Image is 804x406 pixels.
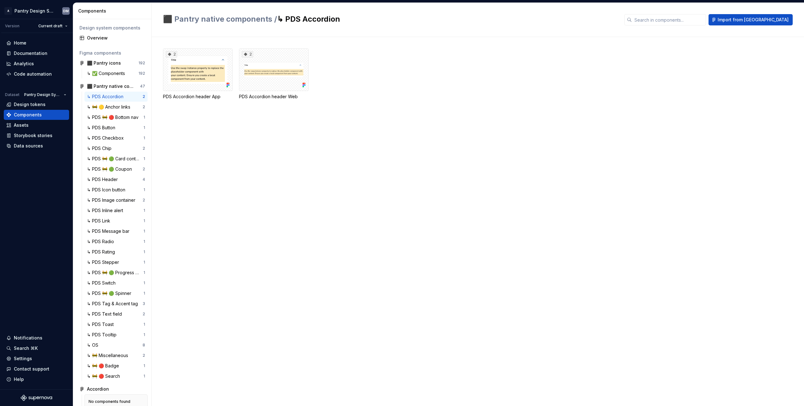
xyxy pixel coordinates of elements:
[4,59,69,69] a: Analytics
[87,135,126,141] div: ↳ PDS Checkbox
[4,69,69,79] a: Code automation
[87,197,138,203] div: ↳ PDS Image container
[84,288,148,298] a: ↳ PDS 🚧 🟢 Spinner1
[87,352,131,359] div: ↳ 🚧 Miscellaneous
[14,40,26,46] div: Home
[38,24,62,29] span: Current draft
[78,8,149,14] div: Components
[84,330,148,340] a: ↳ PDS Tooltip1
[163,48,233,100] div: 2PDS Accordion header App
[144,260,145,265] div: 1
[4,374,69,384] button: Help
[166,51,177,57] div: 2
[87,321,116,328] div: ↳ PDS Toast
[143,167,145,172] div: 2
[84,92,148,102] a: ↳ PDS Accordion2
[84,268,148,278] a: ↳ PDS 🚧 🟢 Progress Bar1
[163,93,233,100] div: PDS Accordion header App
[87,218,113,224] div: ↳ PDS Link
[139,71,145,76] div: 192
[87,332,119,338] div: ↳ PDS Tooltip
[163,14,277,24] span: ⬛️ Pantry native components /
[143,312,145,317] div: 2
[4,131,69,141] a: Storybook stories
[87,270,144,276] div: ↳ PDS 🚧 🟢 Progress Bar
[84,123,148,133] a: ↳ PDS Button1
[84,278,148,288] a: ↳ PDS Switch1
[144,291,145,296] div: 1
[87,290,134,296] div: ↳ PDS 🚧 🟢 Spinner
[77,384,148,394] a: Accordion
[143,177,145,182] div: 4
[87,83,134,89] div: ⬛️ Pantry native components
[87,176,120,183] div: ↳ PDS Header
[87,70,128,77] div: ↳ ✅ Components
[143,146,145,151] div: 2
[79,50,145,56] div: Figma components
[139,61,145,66] div: 192
[14,366,49,372] div: Contact support
[14,50,47,56] div: Documentation
[87,249,117,255] div: ↳ PDS Rating
[144,229,145,234] div: 1
[1,4,72,18] button: APantry Design SystemDM
[144,270,145,275] div: 1
[87,187,128,193] div: ↳ PDS Icon button
[84,206,148,216] a: ↳ PDS Inline alert1
[144,218,145,223] div: 1
[87,145,114,152] div: ↳ PDS Chip
[87,238,117,245] div: ↳ PDS Radio
[4,7,12,15] div: A
[84,319,148,329] a: ↳ PDS Toast1
[14,71,52,77] div: Code automation
[4,364,69,374] button: Contact support
[14,335,42,341] div: Notifications
[239,93,309,100] div: PDS Accordion header Web
[35,22,70,30] button: Current draft
[140,84,145,89] div: 47
[84,143,148,153] a: ↳ PDS Chip2
[87,93,126,100] div: ↳ PDS Accordion
[144,239,145,244] div: 1
[84,371,148,381] a: ↳ 🚧 🔴 Search1
[14,122,29,128] div: Assets
[87,363,122,369] div: ↳ 🚧 🔴 Badge
[4,110,69,120] a: Components
[143,301,145,306] div: 3
[87,228,132,234] div: ↳ PDS Message bar
[87,207,126,214] div: ↳ PDS Inline alert
[84,185,148,195] a: ↳ PDS Icon button1
[87,386,109,392] div: Accordion
[4,333,69,343] button: Notifications
[144,322,145,327] div: 1
[84,102,148,112] a: ↳ 🚧 🟡 Anchor links2
[87,373,122,379] div: ↳ 🚧 🔴 Search
[87,342,101,348] div: ↳ OS
[144,374,145,379] div: 1
[84,195,148,205] a: ↳ PDS Image container2
[84,309,148,319] a: ↳ PDS Text field2
[143,353,145,358] div: 2
[84,247,148,257] a: ↳ PDS Rating1
[21,395,52,401] svg: Supernova Logo
[4,354,69,364] a: Settings
[144,136,145,141] div: 1
[87,114,141,120] div: ↳ PDS 🚧 🔴 Bottom nav
[84,340,148,350] a: ↳ OS8
[84,361,148,371] a: ↳ 🚧 🔴 Badge1
[14,8,55,14] div: Pantry Design System
[84,112,148,122] a: ↳ PDS 🚧 🔴 Bottom nav1
[4,38,69,48] a: Home
[14,376,24,382] div: Help
[632,14,706,25] input: Search in components...
[87,259,122,265] div: ↳ PDS Stepper
[24,92,61,97] span: Pantry Design System
[5,92,19,97] div: Dataset
[14,355,32,362] div: Settings
[84,299,148,309] a: ↳ PDS Tag & Accent tag3
[84,350,148,361] a: ↳ 🚧 Miscellaneous2
[84,133,148,143] a: ↳ PDS Checkbox1
[14,101,46,108] div: Design tokens
[87,125,118,131] div: ↳ PDS Button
